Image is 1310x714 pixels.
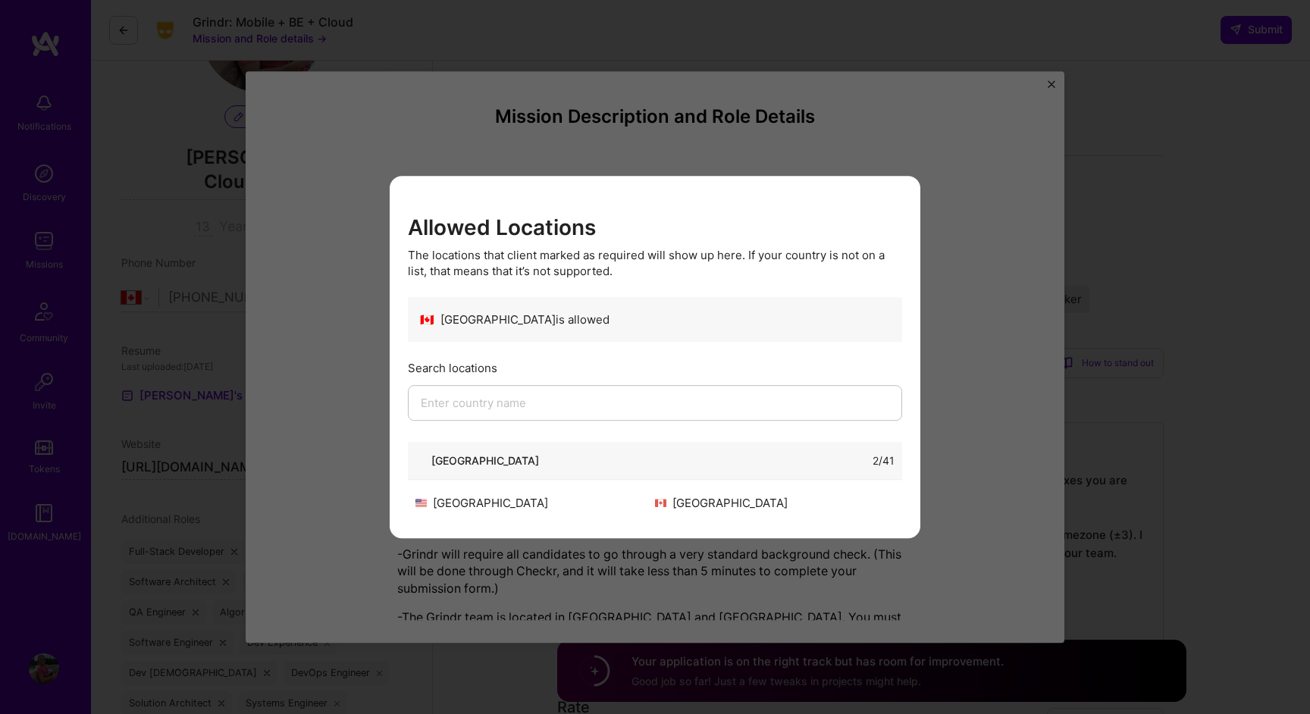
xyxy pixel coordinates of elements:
i: icon ArrowDown [415,455,426,465]
div: modal [390,176,920,538]
div: Search locations [408,360,902,376]
div: [GEOGRAPHIC_DATA] [431,453,539,468]
div: The locations that client marked as required will show up here. If your country is not on a list,... [408,247,902,279]
div: [GEOGRAPHIC_DATA] [415,495,655,511]
div: [GEOGRAPHIC_DATA] is allowed [420,312,610,327]
input: Enter country name [408,385,902,421]
span: 🇨🇦 [420,312,434,327]
h3: Allowed Locations [408,215,902,241]
i: icon CheckBlack [871,314,882,325]
img: United States [415,499,427,507]
img: Canada [655,499,666,507]
div: [GEOGRAPHIC_DATA] [655,495,895,511]
div: 2 / 41 [873,453,895,468]
i: icon Close [895,197,904,206]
